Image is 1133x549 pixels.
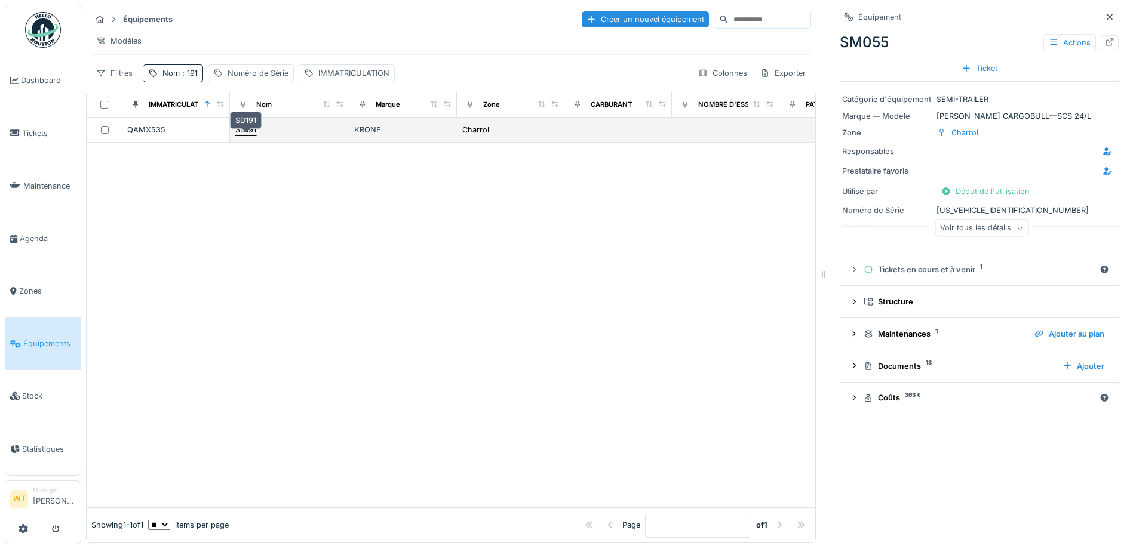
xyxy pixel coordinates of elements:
[864,392,1095,403] div: Coûts
[622,519,640,531] div: Page
[148,519,229,531] div: items per page
[842,165,932,177] div: Prestataire favoris
[842,94,1116,105] div: SEMI-TRAILER
[21,75,76,86] span: Dashboard
[693,64,753,82] div: Colonnes
[1043,34,1096,51] div: Actions
[5,54,81,107] a: Dashboard
[806,100,822,110] div: PAYS
[845,355,1114,377] summary: Documents13Ajouter
[842,127,932,138] div: Zone
[19,285,76,297] span: Zones
[22,443,76,455] span: Statistiques
[162,67,198,79] div: Nom
[118,14,177,25] strong: Équipements
[25,12,61,48] img: Badge_color-CXgf-gQk.svg
[582,11,709,27] div: Créer un nouvel équipement
[755,64,811,82] div: Exporter
[235,124,256,135] div: SD191
[376,100,400,110] div: Marque
[462,124,489,135] div: Charroi
[256,100,272,110] div: Nom
[698,100,760,110] div: NOMBRE D'ESSIEU
[756,519,767,531] strong: of 1
[483,100,500,110] div: Zone
[842,146,932,157] div: Responsables
[935,220,1028,237] div: Voir tous les détails
[23,180,76,192] span: Maintenance
[5,265,81,317] a: Zones
[858,11,901,23] div: Équipement
[354,124,452,135] div: KRONE
[1058,358,1109,374] div: Ajouter
[20,233,76,244] span: Agenda
[842,186,932,197] div: Utilisé par
[1030,326,1109,342] div: Ajouter au plan
[864,328,1025,340] div: Maintenances
[842,110,932,122] div: Marque — Modèle
[22,390,76,402] span: Stock
[937,183,1034,199] div: Début de l'utilisation
[951,127,978,138] div: Charroi
[5,212,81,264] a: Agenda
[228,67,288,79] div: Numéro de Série
[845,291,1114,313] summary: Structure
[33,486,76,511] li: [PERSON_NAME]
[5,159,81,212] a: Maintenance
[5,370,81,422] a: Stock
[845,258,1114,280] summary: Tickets en cours et à venir1
[23,338,76,349] span: Équipements
[842,110,1116,122] div: [PERSON_NAME] CARGOBULL — SCS 24/L
[591,100,632,110] div: CARBURANT
[5,317,81,370] a: Équipements
[10,490,28,508] li: WT
[842,205,1116,216] div: [US_VEHICLE_IDENTIFICATION_NUMBER]
[22,128,76,139] span: Tickets
[845,387,1114,409] summary: Coûts363 €
[842,205,932,216] div: Numéro de Série
[10,486,76,514] a: WT Manager[PERSON_NAME]
[127,124,225,135] div: QAMX535
[91,32,147,50] div: Modèles
[230,112,262,129] div: SD191
[864,360,1053,372] div: Documents
[91,519,143,531] div: Showing 1 - 1 of 1
[845,323,1114,345] summary: Maintenances1Ajouter au plan
[864,264,1095,275] div: Tickets en cours et à venir
[864,296,1104,307] div: Structure
[5,422,81,475] a: Statistiques
[180,69,198,78] span: : 191
[318,67,389,79] div: IMMATRICULATION
[33,486,76,495] div: Manager
[5,107,81,159] a: Tickets
[840,32,1119,53] div: SM055
[842,94,932,105] div: Catégorie d'équipement
[91,64,138,82] div: Filtres
[957,60,1002,76] div: Ticket
[149,100,211,110] div: IMMATRICULATION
